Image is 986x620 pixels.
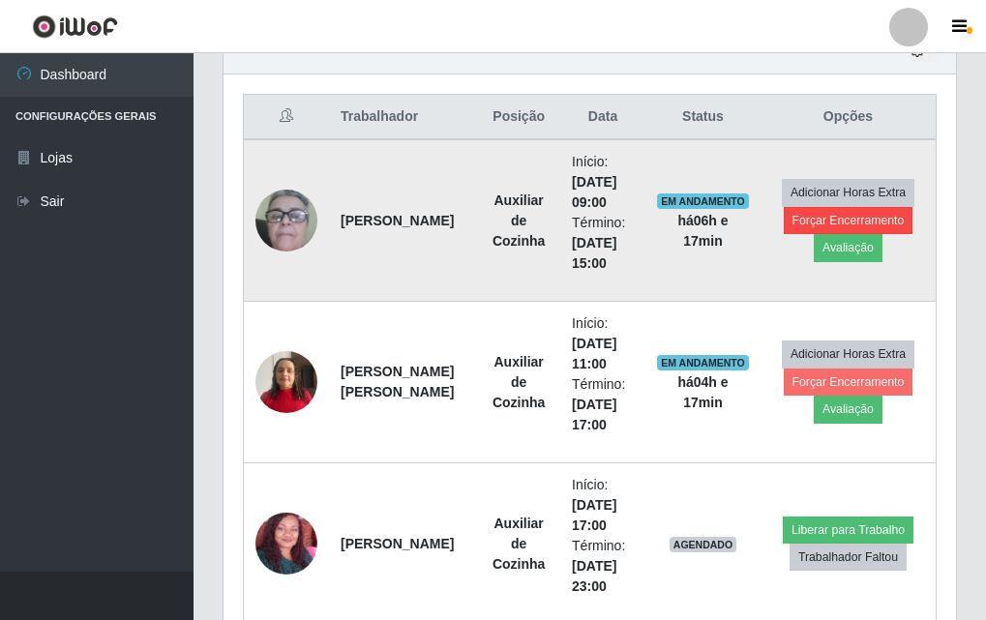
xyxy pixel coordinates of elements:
button: Forçar Encerramento [784,369,913,396]
button: Avaliação [814,396,882,423]
th: Data [560,95,645,140]
strong: Auxiliar de Cozinha [493,516,545,572]
li: Término: [572,536,634,597]
th: Opções [761,95,937,140]
li: Término: [572,213,634,274]
time: [DATE] 11:00 [572,336,616,371]
button: Adicionar Horas Extra [782,179,914,206]
button: Trabalhador Faltou [790,544,907,571]
img: 1705182808004.jpeg [255,157,317,284]
time: [DATE] 09:00 [572,174,616,210]
th: Trabalhador [329,95,477,140]
button: Forçar Encerramento [784,207,913,234]
img: 1737135977494.jpeg [255,340,317,423]
span: EM ANDAMENTO [657,193,749,209]
li: Início: [572,152,634,213]
span: EM ANDAMENTO [657,355,749,370]
button: Adicionar Horas Extra [782,340,914,368]
strong: [PERSON_NAME] [341,213,454,228]
li: Término: [572,374,634,435]
strong: há 06 h e 17 min [677,213,728,249]
li: Início: [572,313,634,374]
time: [DATE] 17:00 [572,497,616,533]
time: [DATE] 23:00 [572,558,616,594]
strong: Auxiliar de Cozinha [493,192,545,249]
img: CoreUI Logo [32,15,118,39]
strong: há 04 h e 17 min [677,374,728,410]
li: Início: [572,475,634,536]
strong: Auxiliar de Cozinha [493,354,545,410]
strong: [PERSON_NAME] [341,536,454,551]
time: [DATE] 17:00 [572,397,616,432]
img: 1695958183677.jpeg [255,480,317,607]
button: Liberar para Trabalho [783,517,913,544]
th: Posição [477,95,560,140]
th: Status [645,95,761,140]
strong: [PERSON_NAME] [PERSON_NAME] [341,364,454,399]
time: [DATE] 15:00 [572,235,616,271]
button: Avaliação [814,234,882,261]
span: AGENDADO [670,537,737,552]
